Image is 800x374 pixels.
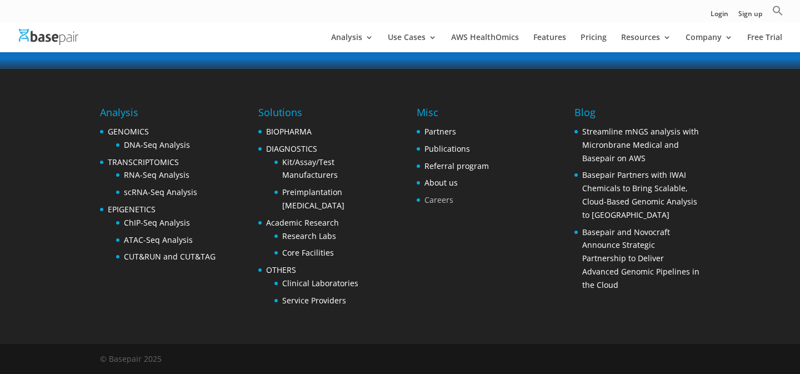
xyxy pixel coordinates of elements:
a: Referral program [424,161,489,171]
a: OTHERS [266,265,296,275]
a: Features [533,33,566,52]
h4: Misc [417,105,489,125]
a: Basepair and Novocraft Announce Strategic Partnership to Deliver Advanced Genomic Pipelines in th... [582,227,699,290]
a: Analysis [331,33,373,52]
a: Academic Research [266,217,339,228]
a: Free Trial [747,33,782,52]
h4: Blog [574,105,699,125]
iframe: Drift Widget Chat Controller [587,294,787,361]
a: Use Cases [388,33,437,52]
svg: Search [772,5,783,16]
a: BIOPHARMA [266,126,312,137]
a: Clinical Laboratories [282,278,358,288]
a: Search Icon Link [772,5,783,22]
a: GENOMICS [108,126,149,137]
a: AWS HealthOmics [451,33,519,52]
div: © Basepair 2025 [100,352,162,371]
a: Core Facilities [282,247,334,258]
a: Basepair Partners with IWAI Chemicals to Bring Scalable, Cloud-Based Genomic Analysis to [GEOGRAP... [582,169,697,220]
h4: Analysis [100,105,216,125]
a: Company [686,33,733,52]
a: Careers [424,195,453,205]
a: ATAC-Seq Analysis [124,235,193,245]
a: DNA-Seq Analysis [124,139,190,150]
img: Basepair [19,29,78,45]
a: CUT&RUN and CUT&TAG [124,251,216,262]
a: Login [711,11,728,22]
a: Research Labs [282,231,336,241]
a: DIAGNOSTICS [266,143,317,154]
a: Publications [424,143,470,154]
a: scRNA-Seq Analysis [124,187,197,197]
a: Partners [424,126,456,137]
h4: Solutions [258,105,383,125]
a: ChIP-Seq Analysis [124,217,190,228]
a: Sign up [738,11,762,22]
a: About us [424,177,458,188]
a: Resources [621,33,671,52]
a: TRANSCRIPTOMICS [108,157,179,167]
a: Pricing [581,33,607,52]
a: Service Providers [282,295,346,306]
a: Streamline mNGS analysis with Micronbrane Medical and Basepair on AWS [582,126,699,163]
a: EPIGENETICS [108,204,156,215]
a: RNA-Seq Analysis [124,169,189,180]
a: Kit/Assay/Test Manufacturers [282,157,338,181]
a: Preimplantation [MEDICAL_DATA] [282,187,344,211]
